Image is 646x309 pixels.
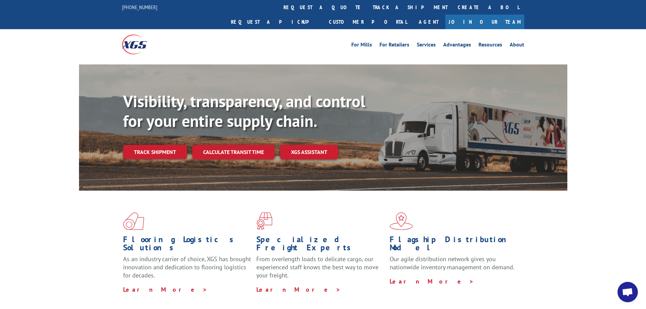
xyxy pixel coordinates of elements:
a: [PHONE_NUMBER] [122,4,157,11]
b: Visibility, transparency, and control for your entire supply chain. [123,91,365,131]
a: Learn More > [390,277,474,285]
h1: Specialized Freight Experts [256,235,385,255]
a: For Retailers [379,42,409,50]
img: xgs-icon-focused-on-flooring-red [256,212,272,230]
a: Services [417,42,436,50]
a: Agent [412,15,445,29]
a: Learn More > [123,286,208,293]
h1: Flagship Distribution Model [390,235,518,255]
a: Resources [478,42,502,50]
img: xgs-icon-total-supply-chain-intelligence-red [123,212,144,230]
p: From overlength loads to delicate cargo, our experienced staff knows the best way to move your fr... [256,255,385,285]
a: Request a pickup [226,15,324,29]
a: For Mills [351,42,372,50]
a: About [510,42,524,50]
span: Our agile distribution network gives you nationwide inventory management on demand. [390,255,514,271]
div: Open chat [618,282,638,302]
a: XGS ASSISTANT [280,145,338,159]
a: Customer Portal [324,15,412,29]
a: Advantages [443,42,471,50]
img: xgs-icon-flagship-distribution-model-red [390,212,413,230]
a: Track shipment [123,145,187,159]
span: As an industry carrier of choice, XGS has brought innovation and dedication to flooring logistics... [123,255,251,279]
a: Calculate transit time [192,145,275,159]
h1: Flooring Logistics Solutions [123,235,251,255]
a: Join Our Team [445,15,524,29]
a: Learn More > [256,286,341,293]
